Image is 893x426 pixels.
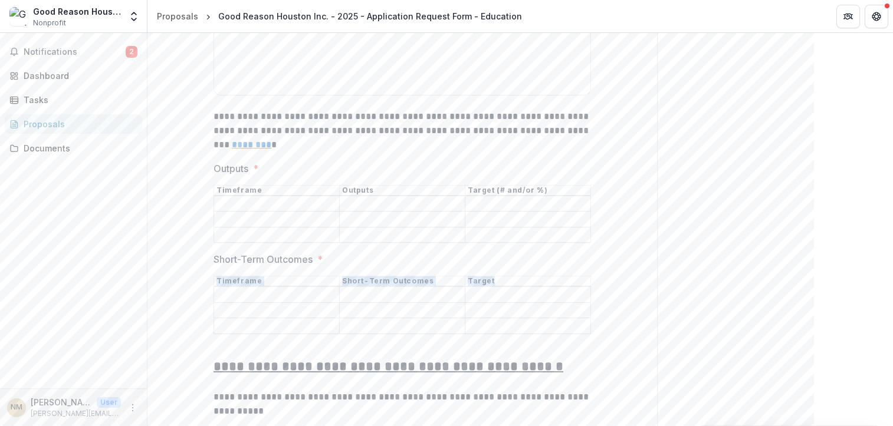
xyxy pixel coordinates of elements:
p: [PERSON_NAME][EMAIL_ADDRESS][DOMAIN_NAME] [31,408,121,419]
a: Dashboard [5,66,142,85]
a: Proposals [152,8,203,25]
th: Outputs [340,185,465,196]
div: Dashboard [24,70,133,82]
a: Documents [5,138,142,158]
button: Notifications2 [5,42,142,61]
div: Tasks [24,94,133,106]
span: Nonprofit [33,18,66,28]
th: Short-Term Outcomes [340,276,465,287]
th: Timeframe [214,185,340,196]
p: [PERSON_NAME] [31,396,92,408]
button: More [126,401,140,415]
div: Documents [24,142,133,154]
th: Target (# and/or %) [465,185,591,196]
p: Outputs [214,161,248,176]
p: User [97,397,121,408]
div: Proposals [24,118,133,130]
span: 2 [126,46,137,58]
div: Good Reason Houston Inc. [33,5,121,18]
button: Get Help [865,5,888,28]
button: Open entity switcher [126,5,142,28]
th: Timeframe [214,276,340,287]
div: Proposals [157,10,198,22]
p: Short-Term Outcomes [214,252,313,266]
div: Good Reason Houston Inc. - 2025 - Application Request Form - Education [218,10,522,22]
div: Nicole Moore-Kriel [11,404,22,411]
span: Notifications [24,47,126,57]
a: Proposals [5,114,142,134]
th: Target [465,276,591,287]
button: Partners [836,5,860,28]
nav: breadcrumb [152,8,527,25]
a: Tasks [5,90,142,110]
img: Good Reason Houston Inc. [9,7,28,26]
